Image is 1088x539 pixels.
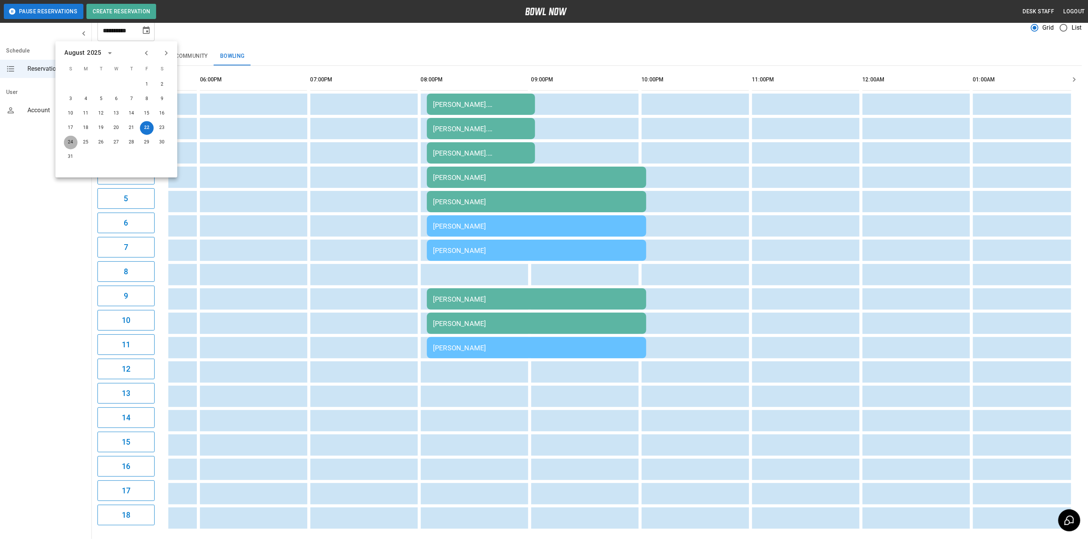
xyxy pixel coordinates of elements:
[125,62,139,77] span: T
[86,4,156,19] button: Create Reservation
[94,107,108,121] button: Aug 12, 2025
[110,121,123,135] button: Aug 20, 2025
[94,62,108,77] span: T
[1072,23,1082,32] span: List
[140,47,153,60] button: Previous month
[140,136,154,149] button: Aug 29, 2025
[27,106,85,115] span: Account
[160,47,173,60] button: Next month
[140,107,154,121] button: Aug 15, 2025
[97,261,155,282] button: 8
[124,290,128,302] h6: 9
[64,150,78,164] button: Aug 31, 2025
[433,344,640,352] div: [PERSON_NAME]
[122,436,130,448] h6: 15
[97,47,1082,65] div: inventory tabs
[27,64,85,73] span: Reservations
[122,387,130,399] h6: 13
[110,62,123,77] span: W
[124,241,128,253] h6: 7
[110,92,123,106] button: Aug 6, 2025
[110,107,123,121] button: Aug 13, 2025
[155,107,169,121] button: Aug 16, 2025
[64,121,78,135] button: Aug 17, 2025
[97,505,155,525] button: 18
[122,314,130,326] h6: 10
[97,407,155,428] button: 14
[433,246,640,254] div: [PERSON_NAME]
[97,213,155,233] button: 6
[1043,23,1054,32] span: Grid
[433,100,529,108] div: [PERSON_NAME]. [DEMOGRAPHIC_DATA] group.
[433,125,529,133] div: [PERSON_NAME]. [DEMOGRAPHIC_DATA] group.
[525,8,567,15] img: logo
[125,92,139,106] button: Aug 7, 2025
[214,47,251,65] button: Bowling
[97,188,155,209] button: 5
[97,310,155,331] button: 10
[97,359,155,379] button: 12
[64,107,78,121] button: Aug 10, 2025
[433,198,640,206] div: [PERSON_NAME]
[97,286,155,306] button: 9
[124,217,128,229] h6: 6
[433,149,529,157] div: [PERSON_NAME]. [DEMOGRAPHIC_DATA] group.
[433,173,640,181] div: [PERSON_NAME]
[433,222,640,230] div: [PERSON_NAME]
[79,121,93,135] button: Aug 18, 2025
[94,136,108,149] button: Aug 26, 2025
[155,121,169,135] button: Aug 23, 2025
[97,334,155,355] button: 11
[97,480,155,501] button: 17
[125,107,139,121] button: Aug 14, 2025
[64,62,78,77] span: S
[1020,5,1058,19] button: Desk Staff
[110,136,123,149] button: Aug 27, 2025
[122,460,130,472] h6: 16
[140,121,154,135] button: Aug 22, 2025
[155,78,169,92] button: Aug 2, 2025
[122,485,130,497] h6: 17
[124,266,128,278] h6: 8
[97,383,155,404] button: 13
[122,363,130,375] h6: 12
[433,295,640,303] div: [PERSON_NAME]
[125,121,139,135] button: Aug 21, 2025
[65,49,85,58] div: August
[94,92,108,106] button: Aug 5, 2025
[103,47,116,60] button: calendar view is open, switch to year view
[79,62,93,77] span: M
[97,237,155,258] button: 7
[79,92,93,106] button: Aug 4, 2025
[79,136,93,149] button: Aug 25, 2025
[87,49,101,58] div: 2025
[125,136,139,149] button: Aug 28, 2025
[155,62,169,77] span: S
[122,412,130,424] h6: 14
[64,136,78,149] button: Aug 24, 2025
[4,4,83,19] button: Pause Reservations
[1061,5,1088,19] button: Logout
[433,320,640,328] div: [PERSON_NAME]
[139,23,154,38] button: Choose date, selected date is Aug 22, 2025
[122,339,130,351] h6: 11
[97,456,155,477] button: 16
[155,92,169,106] button: Aug 9, 2025
[169,47,214,65] button: Community
[79,107,93,121] button: Aug 11, 2025
[97,432,155,452] button: 15
[124,192,128,205] h6: 5
[94,121,108,135] button: Aug 19, 2025
[64,92,78,106] button: Aug 3, 2025
[140,62,154,77] span: F
[140,78,154,92] button: Aug 1, 2025
[155,136,169,149] button: Aug 30, 2025
[140,92,154,106] button: Aug 8, 2025
[122,509,130,521] h6: 18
